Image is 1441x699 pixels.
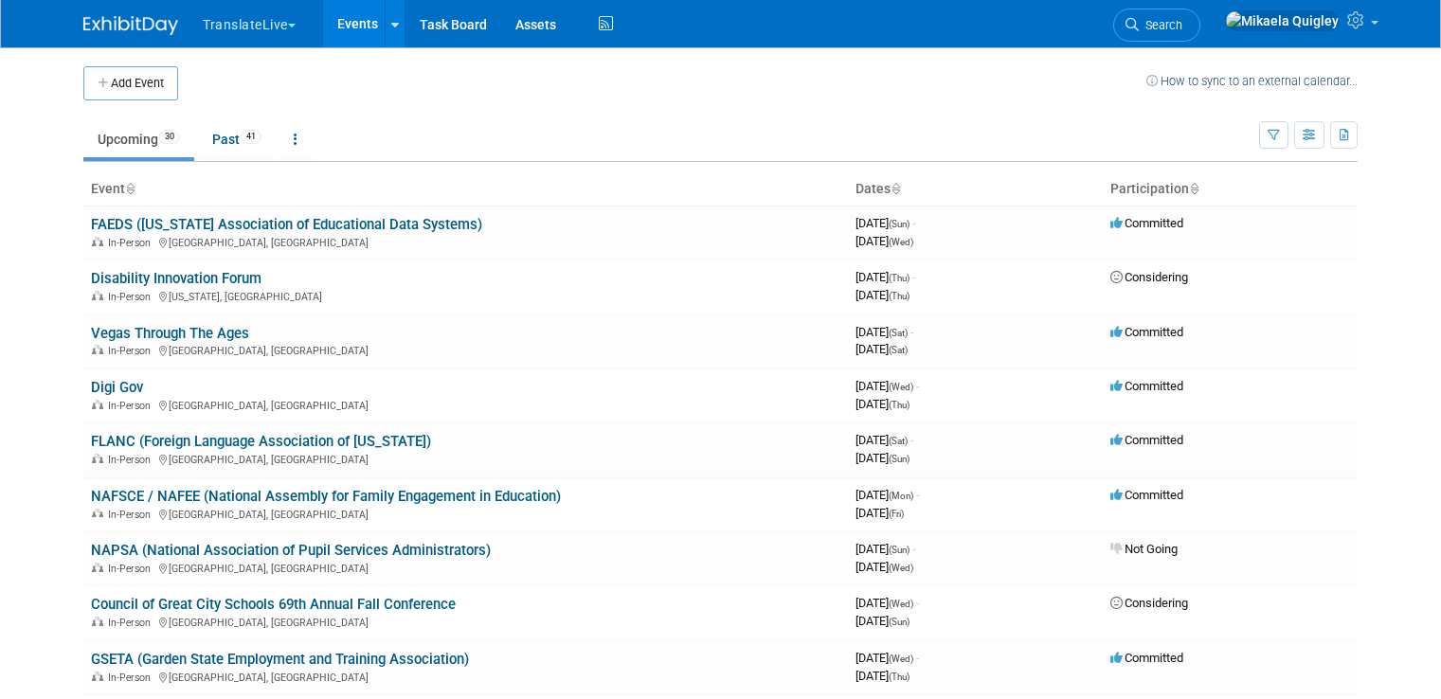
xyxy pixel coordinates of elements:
img: In-Person Event [92,400,103,409]
img: Mikaela Quigley [1225,10,1340,31]
a: Vegas Through The Ages [91,325,249,342]
span: [DATE] [856,560,913,574]
div: [GEOGRAPHIC_DATA], [GEOGRAPHIC_DATA] [91,397,840,412]
div: [US_STATE], [GEOGRAPHIC_DATA] [91,288,840,303]
span: In-Person [108,672,156,684]
img: In-Person Event [92,509,103,518]
span: [DATE] [856,288,910,302]
span: - [916,488,919,502]
span: [DATE] [856,614,910,628]
span: (Thu) [889,672,910,682]
div: [GEOGRAPHIC_DATA], [GEOGRAPHIC_DATA] [91,669,840,684]
span: (Wed) [889,563,913,573]
img: In-Person Event [92,345,103,354]
th: Dates [848,173,1103,206]
span: - [916,379,919,393]
span: [DATE] [856,669,910,683]
span: [DATE] [856,325,913,339]
a: NAPSA (National Association of Pupil Services Administrators) [91,542,491,559]
span: In-Person [108,509,156,521]
th: Event [83,173,848,206]
span: Considering [1110,596,1188,610]
img: In-Person Event [92,563,103,572]
span: [DATE] [856,270,915,284]
span: [DATE] [856,651,919,665]
div: [GEOGRAPHIC_DATA], [GEOGRAPHIC_DATA] [91,506,840,521]
span: In-Person [108,291,156,303]
a: Disability Innovation Forum [91,270,261,287]
img: In-Person Event [92,237,103,246]
span: - [912,542,915,556]
span: - [916,651,919,665]
a: Upcoming30 [83,121,194,157]
span: (Thu) [889,400,910,410]
span: [DATE] [856,488,919,502]
span: (Wed) [889,382,913,392]
span: (Sat) [889,436,908,446]
img: In-Person Event [92,672,103,681]
span: Not Going [1110,542,1178,556]
span: - [910,325,913,339]
span: In-Person [108,345,156,357]
span: Search [1139,18,1182,32]
span: (Wed) [889,599,913,609]
span: (Sun) [889,545,910,555]
a: Past41 [198,121,276,157]
span: - [912,270,915,284]
span: (Sat) [889,345,908,355]
span: In-Person [108,237,156,249]
span: (Sat) [889,328,908,338]
div: [GEOGRAPHIC_DATA], [GEOGRAPHIC_DATA] [91,614,840,629]
a: Digi Gov [91,379,143,396]
span: [DATE] [856,342,908,356]
span: Committed [1110,325,1183,339]
span: (Sun) [889,454,910,464]
span: (Thu) [889,291,910,301]
a: Search [1113,9,1200,42]
span: [DATE] [856,506,904,520]
span: In-Person [108,617,156,629]
img: In-Person Event [92,617,103,626]
span: In-Person [108,454,156,466]
span: [DATE] [856,433,913,447]
span: [DATE] [856,542,915,556]
th: Participation [1103,173,1358,206]
a: NAFSCE / NAFEE (National Assembly for Family Engagement in Education) [91,488,561,505]
span: 41 [241,130,261,144]
span: (Thu) [889,273,910,283]
span: (Sun) [889,219,910,229]
div: [GEOGRAPHIC_DATA], [GEOGRAPHIC_DATA] [91,234,840,249]
span: (Sun) [889,617,910,627]
span: (Fri) [889,509,904,519]
img: In-Person Event [92,454,103,463]
span: [DATE] [856,397,910,411]
span: [DATE] [856,451,910,465]
div: [GEOGRAPHIC_DATA], [GEOGRAPHIC_DATA] [91,451,840,466]
a: Sort by Start Date [891,181,900,196]
a: FAEDS ([US_STATE] Association of Educational Data Systems) [91,216,482,233]
span: [DATE] [856,379,919,393]
span: [DATE] [856,216,915,230]
div: [GEOGRAPHIC_DATA], [GEOGRAPHIC_DATA] [91,560,840,575]
span: 30 [159,130,180,144]
span: In-Person [108,400,156,412]
span: Considering [1110,270,1188,284]
div: [GEOGRAPHIC_DATA], [GEOGRAPHIC_DATA] [91,342,840,357]
span: Committed [1110,379,1183,393]
button: Add Event [83,66,178,100]
span: (Wed) [889,237,913,247]
a: FLANC (Foreign Language Association of [US_STATE]) [91,433,431,450]
span: [DATE] [856,596,919,610]
span: - [916,596,919,610]
a: Sort by Participation Type [1189,181,1198,196]
span: - [912,216,915,230]
span: Committed [1110,488,1183,502]
span: [DATE] [856,234,913,248]
span: Committed [1110,433,1183,447]
span: Committed [1110,216,1183,230]
a: GSETA (Garden State Employment and Training Association) [91,651,469,668]
span: (Mon) [889,491,913,501]
img: In-Person Event [92,291,103,300]
span: - [910,433,913,447]
a: How to sync to an external calendar... [1146,74,1358,88]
